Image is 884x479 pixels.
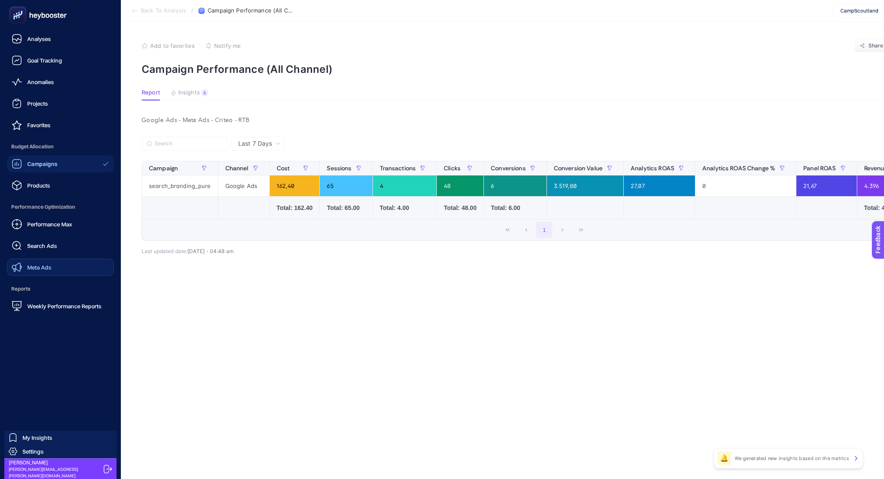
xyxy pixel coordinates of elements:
[191,7,193,14] span: /
[631,165,674,172] span: Analytics ROAS
[27,57,62,64] span: Goal Tracking
[373,175,437,196] div: 4
[7,95,114,112] a: Projects
[4,445,117,458] a: Settings
[27,221,72,228] span: Performance Max
[150,42,195,49] span: Add to favorites
[277,165,290,172] span: Cost
[202,89,208,96] div: 8
[444,165,461,172] span: Clicks
[7,73,114,91] a: Anomalies
[27,35,51,42] span: Analyses
[7,177,114,194] a: Products
[554,165,603,172] span: Conversion Value
[270,175,320,196] div: 162,40
[7,216,114,233] a: Performance Max
[7,155,114,172] a: Campaigns
[27,242,57,249] span: Search Ads
[7,280,114,297] span: Reports
[380,165,416,172] span: Transactions
[624,175,695,196] div: 27,07
[149,165,178,172] span: Campaign
[484,175,546,196] div: 6
[327,165,351,172] span: Sessions
[695,175,796,196] div: 0
[7,259,114,276] a: Meta Ads
[225,165,249,172] span: Channel
[22,434,52,441] span: My Insights
[142,89,160,96] span: Report
[205,42,241,49] button: Notify me
[380,203,430,212] div: Total: 4.00
[208,7,294,14] span: Campaign Performance (All Channel)
[702,165,775,172] span: Analytics ROAS Change %
[5,3,33,9] span: Feedback
[796,175,856,196] div: 21,67
[803,165,836,172] span: Panel ROAS
[7,198,114,216] span: Performance Optimization
[7,297,114,315] a: Weekly Performance Reports
[4,431,117,445] a: My Insights
[27,303,101,310] span: Weekly Performance Reports
[7,116,114,134] a: Favorites
[547,175,623,196] div: 3.519,80
[141,7,186,14] span: Back To Analysis
[491,203,540,212] div: Total: 6.00
[868,42,884,49] span: Share
[9,459,100,466] span: [PERSON_NAME]
[7,52,114,69] a: Goal Tracking
[320,175,372,196] div: 65
[142,42,195,49] button: Add to favorites
[27,264,51,271] span: Meta Ads
[27,78,54,85] span: Anomalies
[27,160,57,167] span: Campaigns
[536,222,552,238] button: 1
[7,138,114,155] span: Budget Allocation
[444,203,477,212] div: Total: 48.00
[155,141,223,147] input: Search
[27,122,51,128] span: Favorites
[7,30,114,47] a: Analyses
[9,466,100,479] span: [PERSON_NAME][EMAIL_ADDRESS][PERSON_NAME][DOMAIN_NAME]
[22,448,44,455] span: Settings
[437,175,483,196] div: 48
[327,203,365,212] div: Total: 65.00
[27,100,48,107] span: Projects
[238,139,272,148] span: Last 7 Days
[214,42,241,49] span: Notify me
[142,175,218,196] div: search_branding_pure
[7,237,114,254] a: Search Ads
[277,203,313,212] div: Total: 162.40
[491,165,526,172] span: Conversions
[27,182,50,189] span: Products
[178,89,200,96] span: Insights
[218,175,269,196] div: Google Ads
[187,248,234,254] span: [DATE]・04:48 am
[142,248,187,254] span: Last updated date:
